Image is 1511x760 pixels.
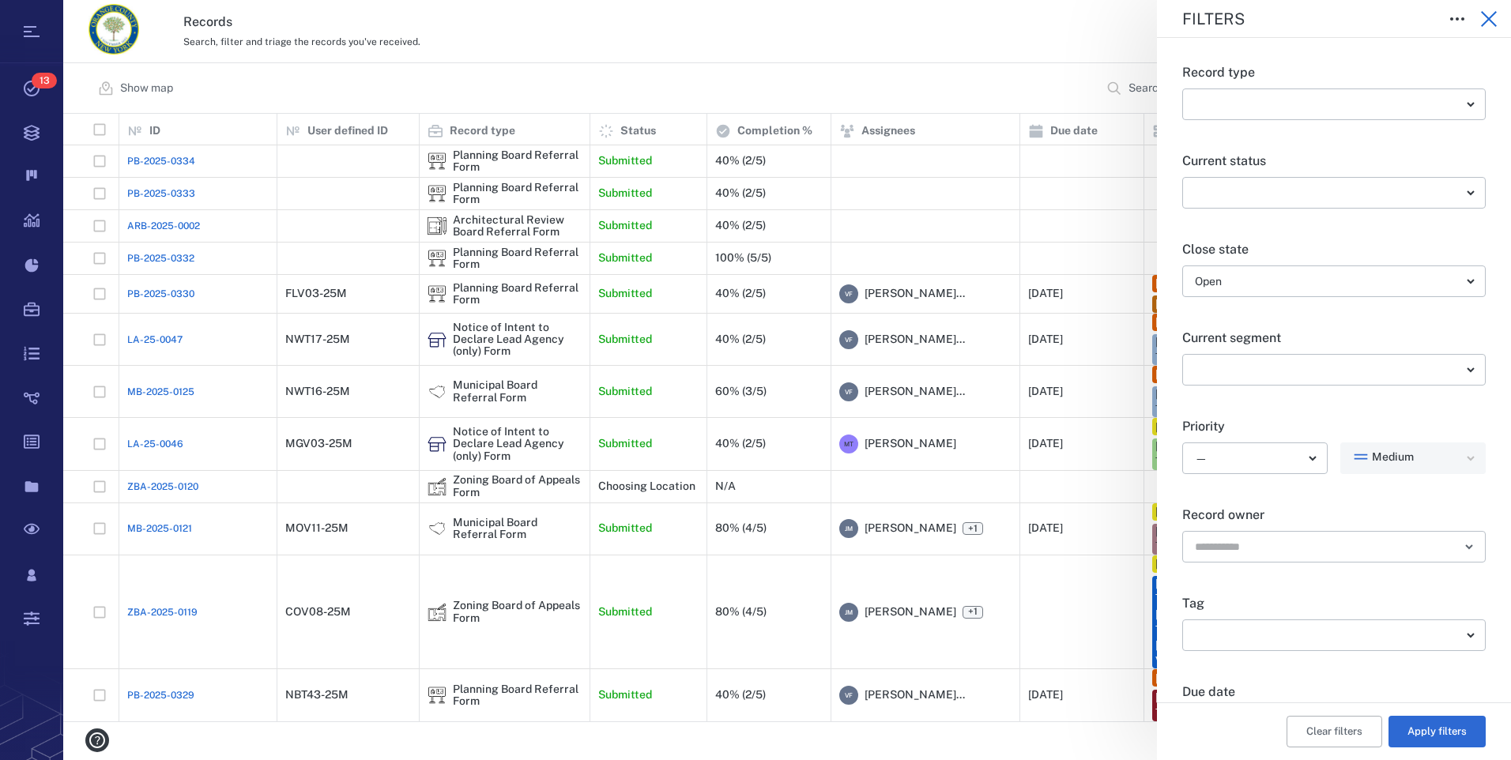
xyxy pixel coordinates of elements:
button: Open [1458,536,1480,558]
div: — [1195,450,1302,468]
p: Current segment [1182,329,1486,348]
button: Toggle to Edit Boxes [1441,3,1473,35]
button: Apply filters [1389,716,1486,747]
div: Filters [1182,11,1429,27]
button: Clear filters [1287,716,1382,747]
p: Close state [1182,240,1486,259]
p: Due date [1182,683,1486,702]
p: Priority [1182,417,1486,436]
span: 13 [32,73,57,88]
p: Current status [1182,152,1486,171]
button: Close [1473,3,1505,35]
span: Help [36,11,68,25]
span: Medium [1372,450,1414,465]
p: Record owner [1182,506,1486,525]
p: Tag [1182,594,1486,613]
div: Open [1195,273,1460,291]
p: Record type [1182,63,1486,82]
